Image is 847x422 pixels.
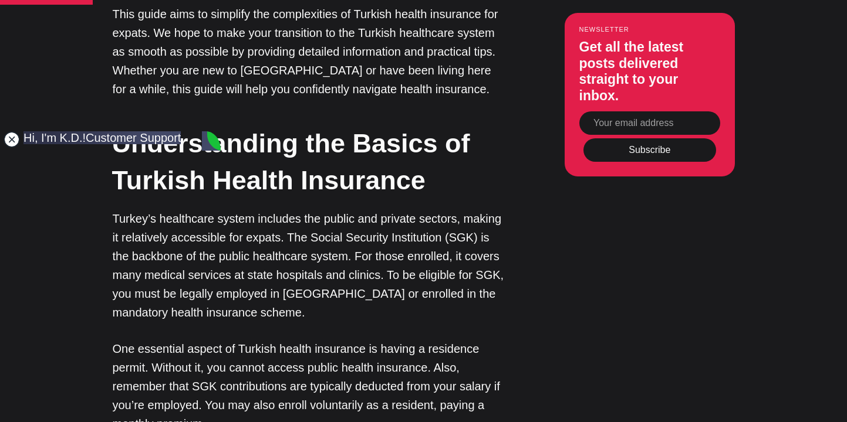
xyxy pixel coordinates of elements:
h2: Understanding the Basics of Turkish Health Insurance [112,125,505,199]
p: Turkey’s healthcare system includes the public and private sectors, making it relatively accessib... [113,209,506,322]
small: Newsletter [579,26,720,33]
p: This guide aims to simplify the complexities of Turkish health insurance for expats. We hope to m... [113,5,506,98]
button: Subscribe [583,138,716,162]
h3: Get all the latest posts delivered straight to your inbox. [579,39,720,104]
input: Your email address [579,111,720,135]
